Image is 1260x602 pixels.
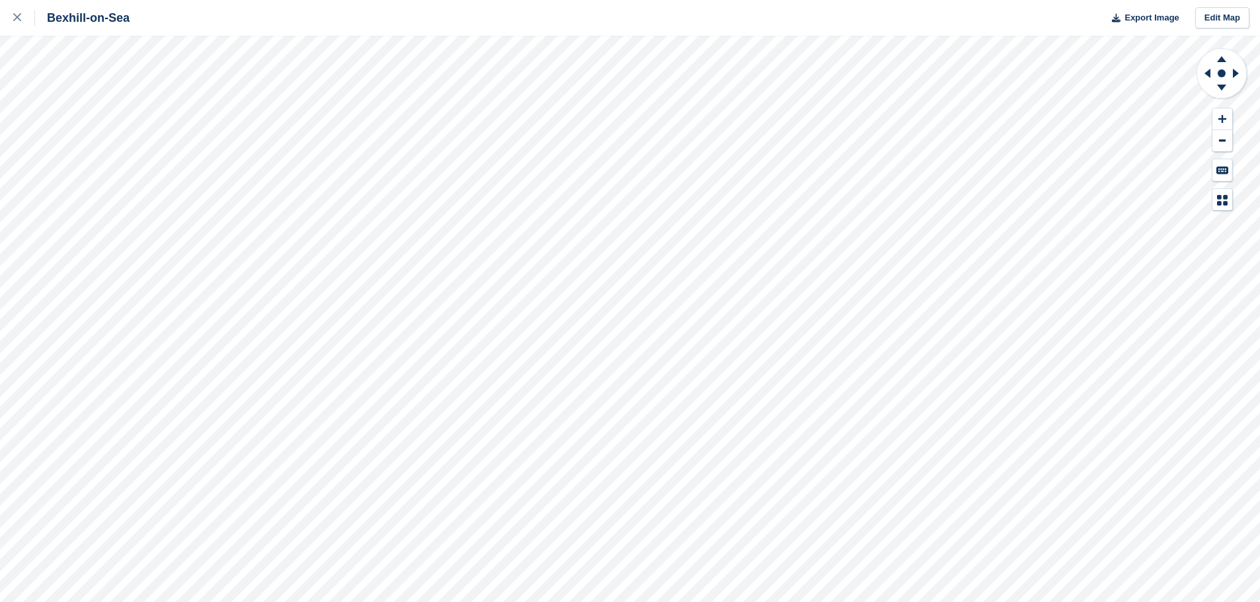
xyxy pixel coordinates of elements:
[1212,108,1232,130] button: Zoom In
[35,10,130,26] div: Bexhill-on-Sea
[1212,189,1232,211] button: Map Legend
[1212,159,1232,181] button: Keyboard Shortcuts
[1212,130,1232,152] button: Zoom Out
[1104,7,1179,29] button: Export Image
[1124,11,1179,24] span: Export Image
[1195,7,1249,29] a: Edit Map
